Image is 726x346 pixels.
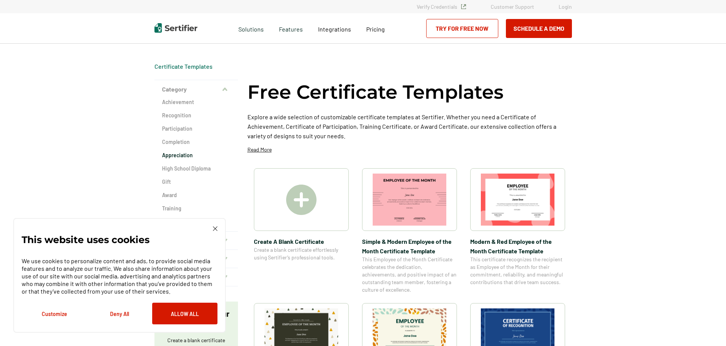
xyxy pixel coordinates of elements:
a: Achievement [162,98,230,106]
img: Modern & Red Employee of the Month Certificate Template [481,174,554,226]
span: Integrations [318,25,351,33]
a: Verify Credentials [417,3,466,10]
a: Certificate Templates [154,63,213,70]
img: Simple & Modern Employee of the Month Certificate Template [373,174,446,226]
a: Training [162,205,230,212]
a: Award [162,191,230,199]
img: Cookie Popup Close [213,226,217,231]
img: Create A Blank Certificate [286,185,317,215]
a: Pricing [366,24,385,33]
div: Breadcrumb [154,63,213,70]
a: Login [559,3,572,10]
span: Features [279,24,303,33]
a: Modern & Red Employee of the Month Certificate TemplateModern & Red Employee of the Month Certifi... [470,168,565,294]
span: This certificate recognizes the recipient as Employee of the Month for their commitment, reliabil... [470,256,565,286]
p: Read More [247,146,272,153]
img: Verified [461,4,466,9]
span: This Employee of the Month Certificate celebrates the dedication, achievements, and positive impa... [362,256,457,294]
span: Simple & Modern Employee of the Month Certificate Template [362,237,457,256]
p: This website uses cookies [22,236,150,243]
a: Customer Support [491,3,534,10]
p: Explore a wide selection of customizable certificate templates at Sertifier. Whether you need a C... [247,112,572,141]
span: Solutions [238,24,264,33]
span: Modern & Red Employee of the Month Certificate Template [470,237,565,256]
a: Integrations [318,24,351,33]
button: Deny All [87,303,152,324]
a: High School Diploma [162,165,230,172]
span: Create A Blank Certificate [254,237,349,246]
a: Appreciation [162,152,230,159]
a: Recognition [162,112,230,119]
a: Gift [162,178,230,186]
h1: Free Certificate Templates [247,80,504,104]
a: Completion [162,138,230,146]
button: Customize [22,303,87,324]
p: We use cookies to personalize content and ads, to provide social media features and to analyze ou... [22,257,217,295]
span: Pricing [366,25,385,33]
button: Allow All [152,303,217,324]
iframe: Chat Widget [688,310,726,346]
span: Create a blank certificate effortlessly using Sertifier’s professional tools. [254,246,349,261]
img: Sertifier | Digital Credentialing Platform [154,23,197,33]
a: Try for Free Now [426,19,498,38]
div: Category [154,98,238,232]
button: Schedule a Demo [506,19,572,38]
a: Participation [162,125,230,133]
button: Category [154,80,238,98]
a: Simple & Modern Employee of the Month Certificate TemplateSimple & Modern Employee of the Month C... [362,168,457,294]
